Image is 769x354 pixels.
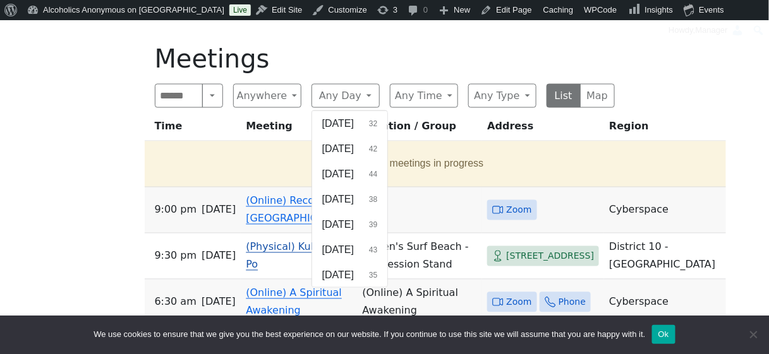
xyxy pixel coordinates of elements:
th: Time [145,118,241,141]
button: 5 meetings in progress [150,146,716,182]
span: [DATE] [202,247,236,265]
a: Live [229,4,251,16]
span: We use cookies to ensure that we give you the best experience on our website. If you continue to ... [94,328,645,341]
span: 6:30 AM [155,293,197,311]
span: Zoom [506,295,531,310]
span: [DATE] [322,141,354,156]
span: 39 results [369,219,377,230]
input: Search [155,84,203,108]
td: (Online) A Spiritual Awakening [358,280,483,326]
button: [DATE]35 results [312,263,388,288]
span: Manager [696,25,728,35]
a: (Online) Recovery in [GEOGRAPHIC_DATA] [246,195,352,225]
span: 38 results [369,194,377,205]
button: Any Time [390,84,458,108]
td: Cyberspace [604,280,725,326]
span: [DATE] [322,217,354,232]
button: [DATE]39 results [312,212,388,237]
span: 9:00 PM [155,201,197,219]
span: [STREET_ADDRESS] [506,249,594,264]
span: 42 results [369,143,377,155]
button: Any Type [468,84,536,108]
button: List [547,84,581,108]
button: Map [580,84,615,108]
button: [DATE]38 results [312,187,388,212]
th: Location / Group [358,118,483,141]
th: Meeting [241,118,357,141]
span: 9:30 PM [155,247,197,265]
button: Search [202,84,222,108]
span: 35 results [369,269,377,281]
span: [DATE] [322,268,354,283]
td: District 10 - [GEOGRAPHIC_DATA] [604,233,725,280]
span: Insights [645,5,674,15]
button: [DATE]44 results [312,162,388,187]
div: Any Day [312,110,389,288]
td: Cyberspace [604,187,725,233]
span: [DATE] [322,116,354,131]
a: (Physical) Kukui Hele Po [246,241,351,271]
span: Phone [559,295,586,310]
span: Zoom [506,203,531,218]
span: 32 results [369,118,377,129]
button: [DATE]42 results [312,136,388,162]
span: No [747,328,760,341]
span: [DATE] [202,293,236,311]
span: [DATE] [322,242,354,257]
td: Queen's Surf Beach - Concession Stand [358,233,483,280]
button: [DATE]43 results [312,237,388,263]
h1: Meetings [155,44,615,74]
button: Any Day [312,84,380,108]
th: Address [482,118,604,141]
a: Howdy, [664,20,749,40]
span: [DATE] [322,167,354,182]
th: Region [604,118,725,141]
span: 44 results [369,168,377,180]
a: (Online) A Spiritual Awakening [246,287,342,317]
button: Anywhere [233,84,301,108]
button: Ok [652,325,675,344]
span: 43 results [369,244,377,256]
span: [DATE] [202,201,236,219]
button: [DATE]32 results [312,111,388,136]
span: [DATE] [322,192,354,207]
